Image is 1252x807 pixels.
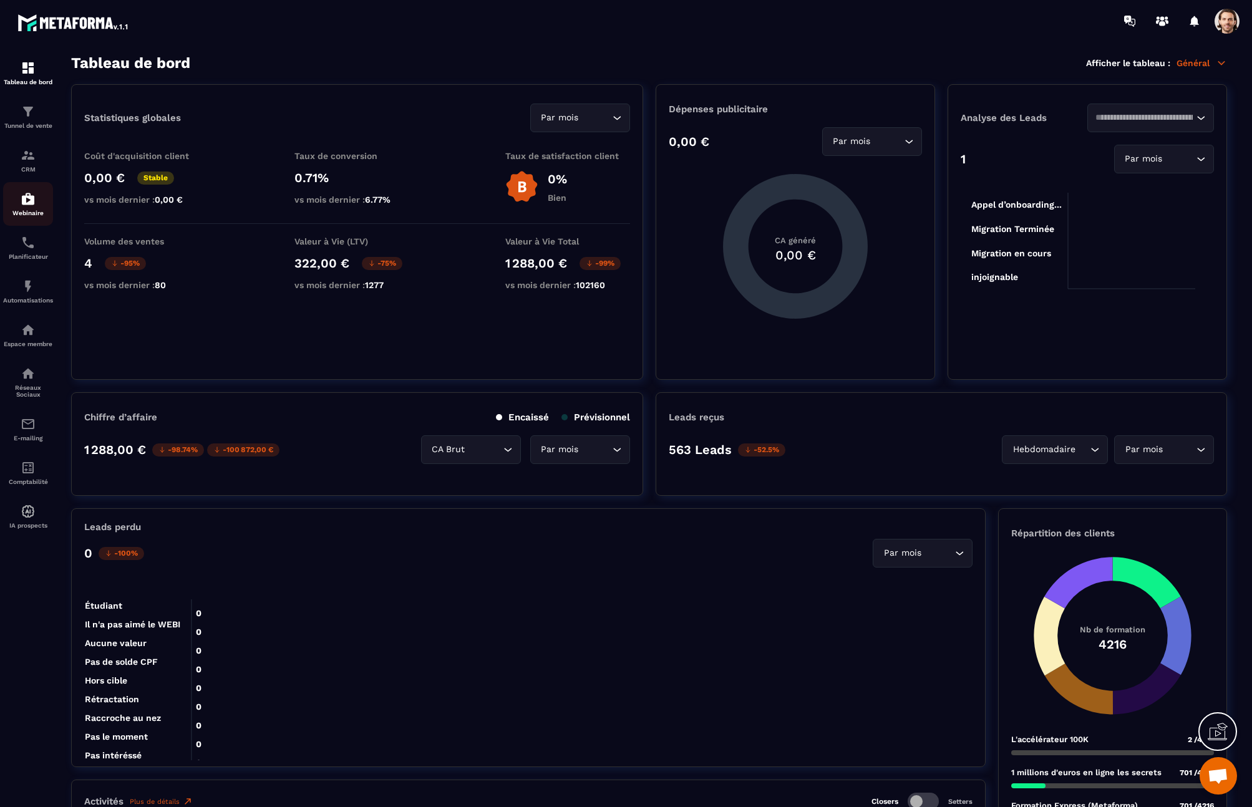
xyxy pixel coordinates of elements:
p: Analyse des Leads [961,112,1087,123]
span: Par mois [1122,152,1165,166]
p: Comptabilité [3,478,53,485]
tspan: Hors cible [85,675,127,685]
input: Search for option [924,546,952,560]
p: Tableau de bord [3,79,53,85]
p: -52.5% [738,443,785,457]
div: Search for option [822,127,922,156]
div: Search for option [1002,435,1108,464]
p: 1 [961,152,966,167]
p: vs mois dernier : [84,195,209,205]
img: accountant [21,460,36,475]
span: 1277 [365,280,384,290]
img: automations [21,279,36,294]
p: Setters [948,798,973,806]
span: Par mois [1122,443,1165,457]
span: Par mois [830,135,873,148]
img: logo [17,11,130,34]
a: automationsautomationsWebinaire [3,182,53,226]
a: automationsautomationsEspace membre [3,313,53,357]
p: Coût d'acquisition client [84,151,209,161]
img: automations [21,322,36,337]
a: formationformationCRM [3,138,53,182]
span: 701 /4216 [1180,768,1214,777]
p: Statistiques globales [84,112,181,123]
input: Search for option [468,443,500,457]
img: scheduler [21,235,36,250]
tspan: Pas de solde CPF [85,657,158,667]
tspan: Étudiant [85,601,122,611]
p: L'accélérateur 100K [1011,735,1089,744]
p: E-mailing [3,435,53,442]
input: Search for option [581,443,609,457]
p: Tunnel de vente [3,122,53,129]
tspan: Appel d’onboarding... [971,200,1062,210]
p: Taux de conversion [294,151,419,161]
p: vs mois dernier : [294,195,419,205]
div: Search for option [530,435,630,464]
img: formation [21,148,36,163]
p: 1 millions d'euros en ligne les secrets [1011,768,1162,777]
img: automations [21,191,36,206]
p: -99% [580,257,621,270]
a: schedulerschedulerPlanificateur [3,226,53,269]
div: Search for option [1087,104,1214,132]
p: 322,00 € [294,256,349,271]
p: -95% [105,257,146,270]
p: Afficher le tableau : [1086,58,1170,68]
a: automationsautomationsAutomatisations [3,269,53,313]
div: Search for option [421,435,521,464]
p: Prévisionnel [561,412,630,423]
tspan: Migration Terminée [971,224,1054,234]
p: 4 [84,256,92,271]
p: Leads perdu [84,521,141,533]
span: Hebdomadaire [1010,443,1078,457]
span: Par mois [538,443,581,457]
a: emailemailE-mailing [3,407,53,451]
p: 0,00 € [669,134,709,149]
input: Search for option [581,111,609,125]
a: Plus de détails [130,796,193,806]
input: Search for option [873,135,901,148]
p: CRM [3,166,53,173]
tspan: Aucune valeur [85,638,147,648]
tspan: Migration en cours [971,248,1051,259]
img: formation [21,104,36,119]
p: 0% [548,172,567,186]
p: Général [1177,57,1227,69]
p: 1 288,00 € [84,442,146,457]
input: Search for option [1078,443,1087,457]
p: Valeur à Vie (LTV) [294,236,419,246]
p: Répartition des clients [1011,528,1214,539]
p: 563 Leads [669,442,732,457]
a: social-networksocial-networkRéseaux Sociaux [3,357,53,407]
p: vs mois dernier : [294,280,419,290]
p: IA prospects [3,522,53,529]
p: Espace membre [3,341,53,347]
p: Taux de satisfaction client [505,151,630,161]
tspan: Rétractation [85,694,139,704]
p: 0 [84,546,92,561]
h3: Tableau de bord [71,54,190,72]
p: Encaissé [496,412,549,423]
span: 6.77% [365,195,391,205]
a: Open chat [1200,757,1237,795]
a: formationformationTunnel de vente [3,95,53,138]
span: Par mois [881,546,924,560]
tspan: Raccroche au nez [85,713,161,723]
p: vs mois dernier : [84,280,209,290]
span: Par mois [538,111,581,125]
input: Search for option [1165,443,1193,457]
p: Stable [137,172,174,185]
p: -100 872,00 € [207,443,279,457]
p: Webinaire [3,210,53,216]
p: Dépenses publicitaire [669,104,922,115]
p: Bien [548,193,567,203]
tspan: Pas le moment [85,732,148,742]
p: vs mois dernier : [505,280,630,290]
img: formation [21,60,36,75]
p: Activités [84,796,124,807]
input: Search for option [1095,111,1193,125]
p: Closers [871,797,898,806]
p: Leads reçus [669,412,724,423]
p: Volume des ventes [84,236,209,246]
